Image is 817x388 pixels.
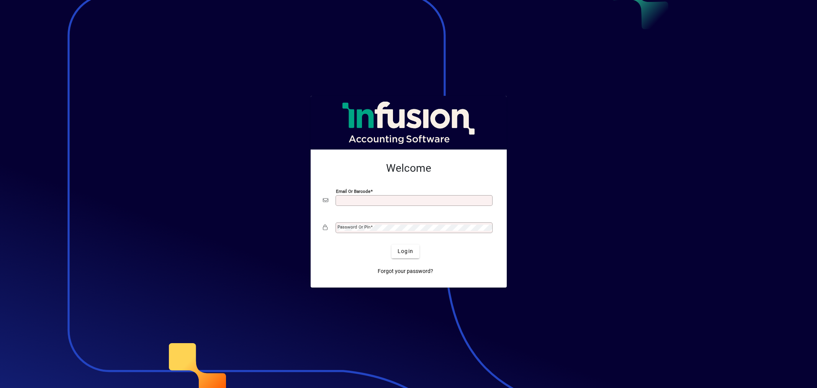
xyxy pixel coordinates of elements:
[337,224,370,230] mat-label: Password or Pin
[398,247,413,255] span: Login
[323,162,494,175] h2: Welcome
[375,265,436,278] a: Forgot your password?
[378,267,433,275] span: Forgot your password?
[391,245,419,258] button: Login
[336,188,370,194] mat-label: Email or Barcode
